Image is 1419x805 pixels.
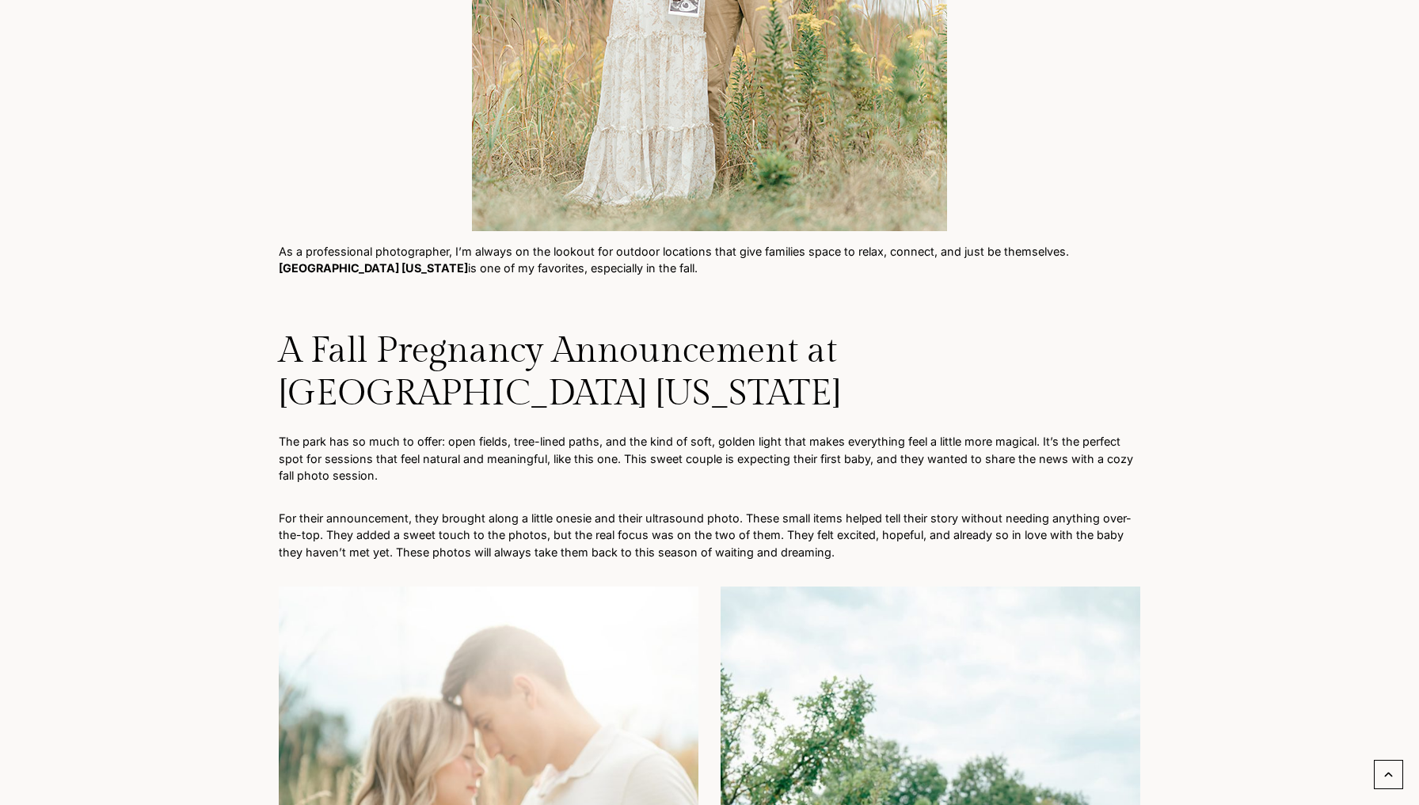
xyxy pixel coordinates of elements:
p: As a professional photographer, I’m always on the lookout for outdoor locations that give familie... [279,243,1140,277]
strong: [GEOGRAPHIC_DATA] [US_STATE] [279,261,468,275]
p: The park has so much to offer: open fields, tree-lined paths, and the kind of soft, golden light ... [279,433,1140,484]
a: Scroll to top [1374,760,1403,789]
p: For their announcement, they brought along a little onesie and their ultrasound photo. These smal... [279,510,1140,561]
h2: A Fall Pregnancy Announcement at [GEOGRAPHIC_DATA] [US_STATE] [279,330,1140,416]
